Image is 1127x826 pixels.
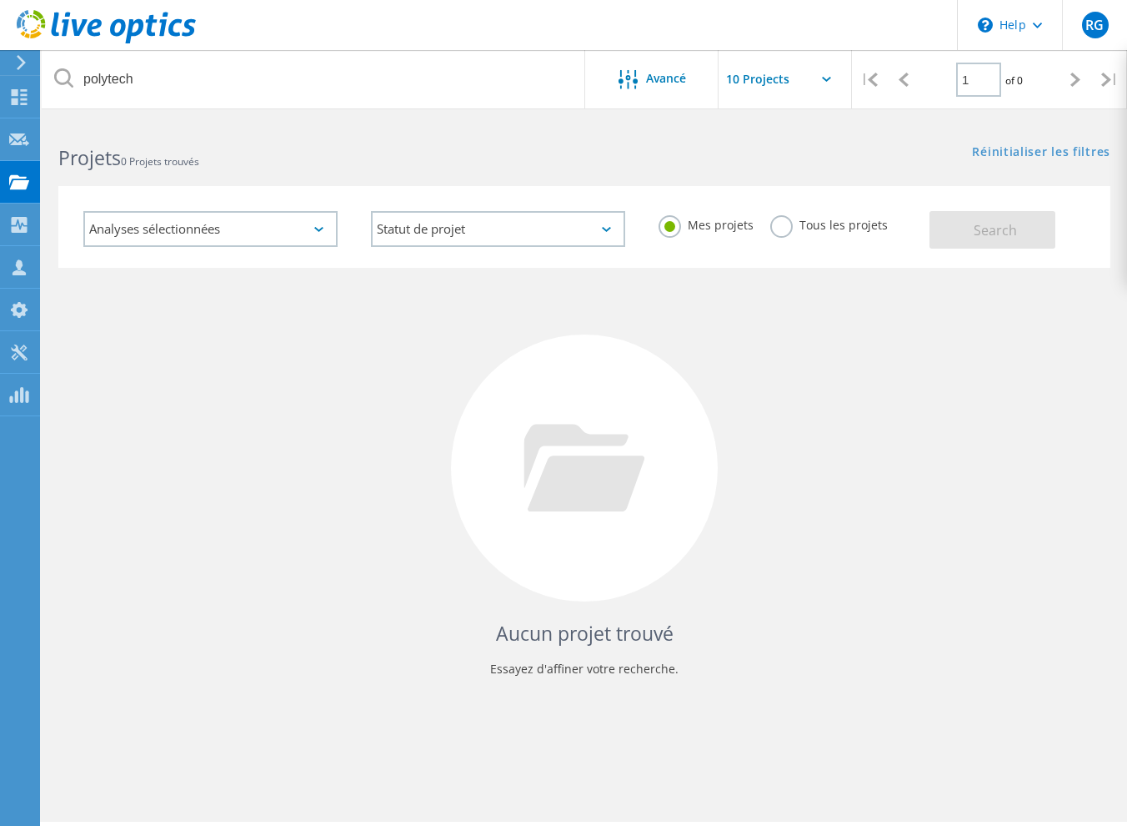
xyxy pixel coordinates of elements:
span: RG [1085,18,1104,32]
a: Réinitialiser les filtres [972,146,1110,160]
label: Tous les projets [770,215,888,231]
span: Search [974,221,1017,239]
input: Rechercher des projets par nom, propriétaire, ID, société, etc. [42,50,586,108]
button: Search [929,211,1055,249]
div: Statut de projet [371,211,625,247]
span: of 0 [1005,73,1023,88]
div: | [1093,50,1127,109]
span: Avancé [646,73,686,84]
div: Analyses sélectionnées [83,211,338,247]
p: Essayez d'affiner votre recherche. [75,656,1094,682]
div: | [852,50,886,109]
label: Mes projets [659,215,754,231]
svg: \n [978,18,993,33]
span: 0 Projets trouvés [121,154,199,169]
h4: Aucun projet trouvé [75,620,1094,647]
b: Projets [58,144,121,171]
a: Live Optics Dashboard [17,35,196,47]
